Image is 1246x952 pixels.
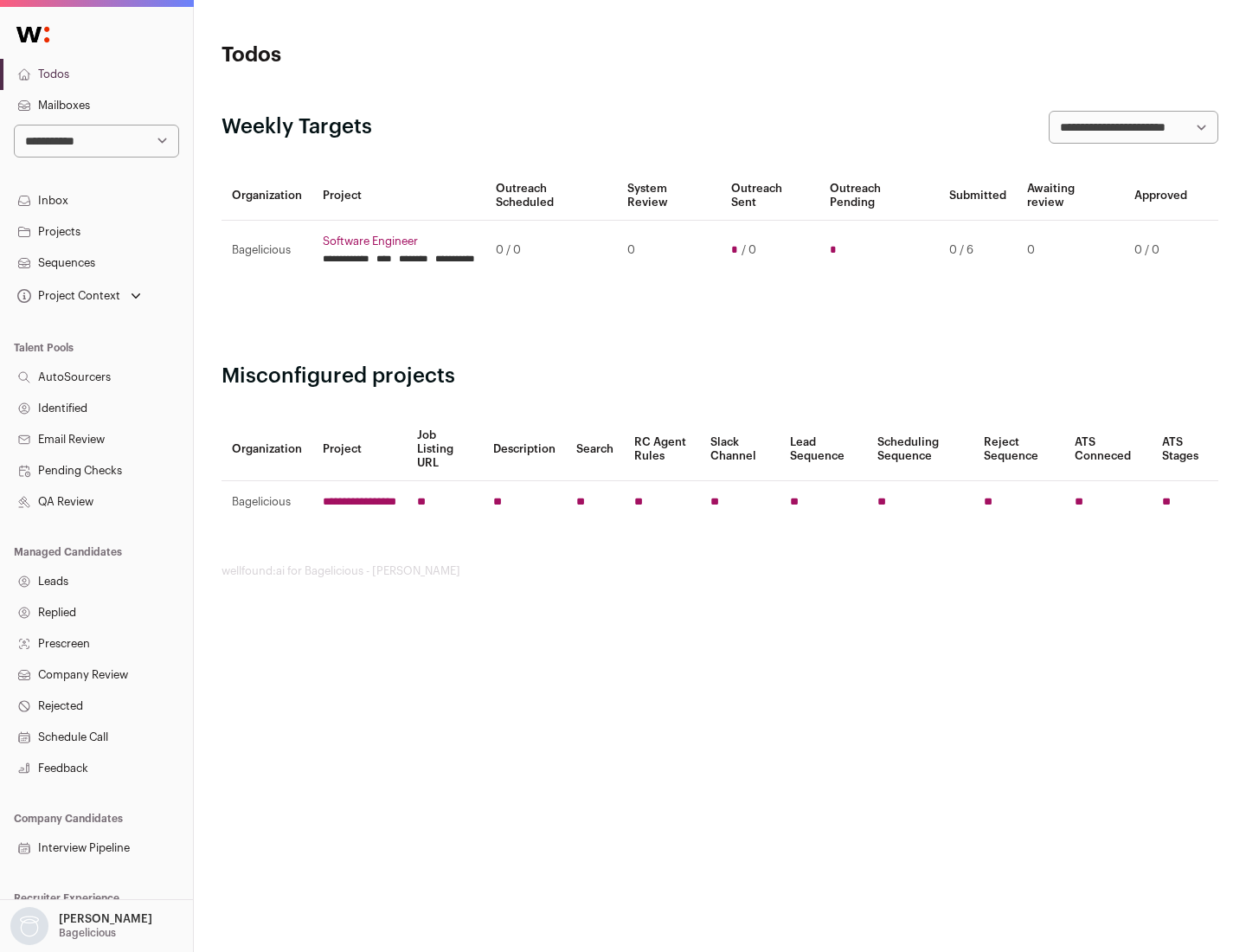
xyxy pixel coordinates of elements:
h2: Weekly Targets [222,113,372,141]
img: Wellfound [7,17,59,52]
th: Scheduling Sequence [867,418,973,481]
td: 0 / 6 [939,221,1017,280]
div: Project Context [14,289,120,303]
th: Project [312,171,485,221]
button: Open dropdown [7,907,156,945]
footer: wellfound:ai for Bagelicious - [PERSON_NAME] [222,564,1218,578]
th: Organization [222,171,312,221]
th: Project [312,418,407,481]
th: System Review [617,171,720,221]
span: / 0 [742,243,756,257]
td: 0 [617,221,720,280]
td: 0 [1017,221,1124,280]
td: Bagelicious [222,481,312,524]
th: Approved [1124,171,1198,221]
th: Awaiting review [1017,171,1124,221]
th: Organization [222,418,312,481]
th: Lead Sequence [780,418,867,481]
th: Outreach Scheduled [485,171,617,221]
img: nopic.png [10,907,48,945]
a: Software Engineer [323,235,475,248]
p: [PERSON_NAME] [59,912,152,926]
h2: Misconfigured projects [222,363,1218,390]
td: Bagelicious [222,221,312,280]
button: Open dropdown [14,284,145,308]
th: Search [566,418,624,481]
th: ATS Stages [1152,418,1218,481]
th: Job Listing URL [407,418,483,481]
th: Slack Channel [700,418,780,481]
th: ATS Conneced [1064,418,1151,481]
th: Outreach Sent [721,171,820,221]
th: Submitted [939,171,1017,221]
h1: Todos [222,42,554,69]
td: 0 / 0 [1124,221,1198,280]
th: RC Agent Rules [624,418,699,481]
th: Outreach Pending [819,171,938,221]
th: Description [483,418,566,481]
td: 0 / 0 [485,221,617,280]
th: Reject Sequence [973,418,1065,481]
p: Bagelicious [59,926,116,940]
